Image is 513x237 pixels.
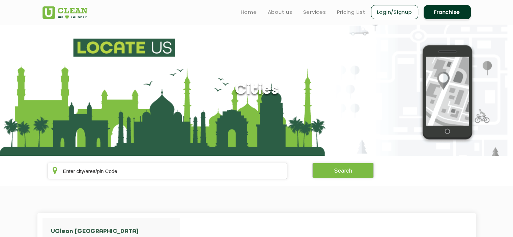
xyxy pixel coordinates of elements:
[241,8,257,16] a: Home
[312,163,374,178] button: Search
[48,163,287,179] input: Enter city/area/pin Code
[371,5,418,19] a: Login/Signup
[235,82,278,99] h1: Cities
[424,5,471,19] a: Franchise
[268,8,292,16] a: About us
[51,228,151,235] h4: UClean [GEOGRAPHIC_DATA]
[303,8,326,16] a: Services
[337,8,366,16] a: Pricing List
[42,6,87,19] img: UClean Laundry and Dry Cleaning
